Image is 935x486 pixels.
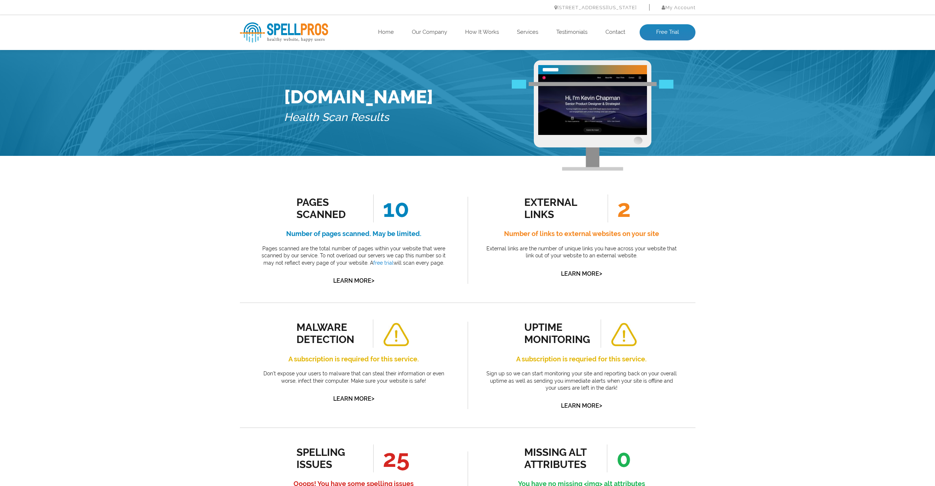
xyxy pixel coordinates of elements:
a: Learn More> [561,402,602,409]
div: external links [524,196,591,221]
div: uptime monitoring [524,321,591,346]
span: > [371,393,374,404]
a: Learn More> [333,277,374,284]
h5: Health Scan Results [284,108,433,127]
img: alert [610,323,637,347]
h4: Number of links to external websites on your site [484,228,679,240]
span: 10 [373,194,409,222]
span: > [371,275,374,286]
a: Learn More> [561,270,602,277]
span: 25 [373,444,410,472]
h4: Number of pages scanned. May be limited. [256,228,451,240]
div: spelling issues [296,446,363,471]
h4: A subscription is requried for this service. [484,353,679,365]
div: Pages Scanned [296,196,363,221]
a: Learn More> [333,395,374,402]
h1: [DOMAIN_NAME] [284,86,433,108]
a: free trial [373,260,393,266]
span: > [599,400,602,411]
p: Pages scanned are the total number of pages within your website that were scanned by our service.... [256,245,451,267]
p: External links are the number of unique links you have across your website that link out of your ... [484,245,679,260]
img: Free Webiste Analysis [534,60,651,171]
div: malware detection [296,321,363,346]
img: Free Webiste Analysis [512,90,673,99]
p: Don’t expose your users to malware that can steal their information or even worse, infect their c... [256,370,451,385]
span: > [599,268,602,279]
span: 2 [608,194,631,222]
h4: A subscription is required for this service. [256,353,451,365]
img: Free Website Analysis [538,74,647,135]
img: alert [382,323,410,347]
p: Sign up so we can start monitoring your site and reporting back on your overall uptime as well as... [484,370,679,392]
div: missing alt attributes [524,446,591,471]
span: 0 [607,444,631,472]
